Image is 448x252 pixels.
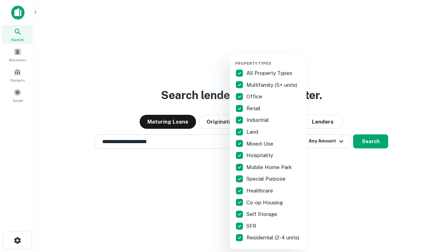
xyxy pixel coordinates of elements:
iframe: Chat Widget [413,196,448,230]
p: Land [246,128,260,136]
p: Hospitality [246,151,274,160]
p: Mobile Home Park [246,163,293,171]
p: SFR [246,222,258,230]
p: Office [246,92,264,101]
p: Mixed-Use [246,140,275,148]
p: Residential (2-4 units) [246,233,301,242]
p: Special Purpose [246,175,287,183]
p: Self Storage [246,210,279,218]
p: Healthcare [246,187,274,195]
p: Retail [246,104,262,113]
p: Multifamily (5+ units) [246,81,299,89]
p: All Property Types [246,69,294,77]
p: Co-op Housing [246,198,284,207]
span: Property Types [235,61,271,65]
p: Industrial [246,116,270,124]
